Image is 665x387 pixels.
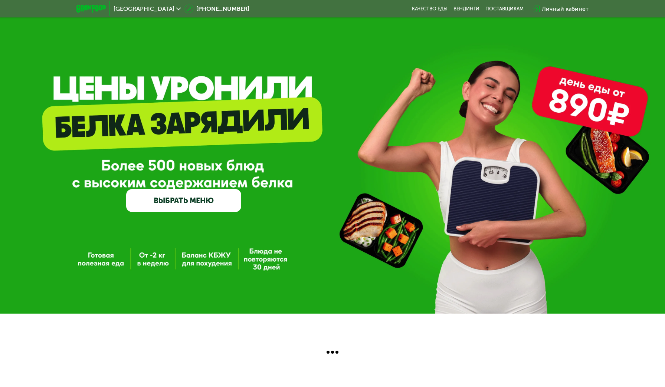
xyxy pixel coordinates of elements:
span: [GEOGRAPHIC_DATA] [114,6,174,12]
a: Качество еды [412,6,448,12]
a: [PHONE_NUMBER] [184,4,249,13]
a: Вендинги [453,6,479,12]
div: Личный кабинет [542,4,589,13]
a: ВЫБРАТЬ МЕНЮ [126,189,241,212]
div: поставщикам [485,6,524,12]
